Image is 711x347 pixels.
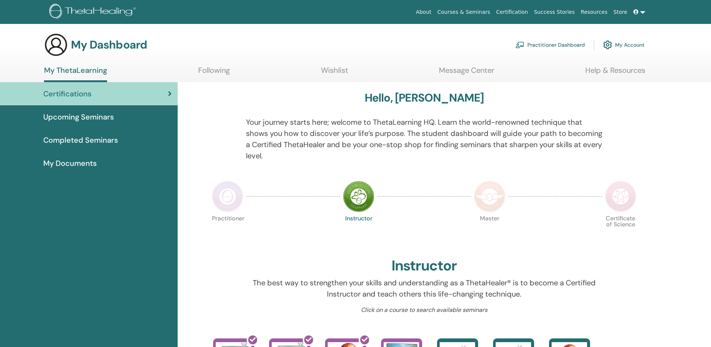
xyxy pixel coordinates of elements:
[44,33,68,57] img: generic-user-icon.jpg
[212,181,243,212] img: Practitioner
[493,5,531,19] a: Certification
[392,257,457,275] h2: Instructor
[439,66,494,80] a: Message Center
[71,38,147,52] h3: My Dashboard
[515,37,585,53] a: Practitioner Dashboard
[603,37,645,53] a: My Account
[474,181,505,212] img: Master
[43,134,118,146] span: Completed Seminars
[43,158,97,169] span: My Documents
[43,88,91,99] span: Certifications
[246,277,602,300] p: The best way to strengthen your skills and understanding as a ThetaHealer® is to become a Certifi...
[44,66,107,82] a: My ThetaLearning
[365,91,484,105] h3: Hello, [PERSON_NAME]
[343,216,374,247] p: Instructor
[611,5,630,19] a: Store
[603,38,612,51] img: cog.svg
[434,5,493,19] a: Courses & Seminars
[198,66,230,80] a: Following
[578,5,611,19] a: Resources
[413,5,434,19] a: About
[531,5,578,19] a: Success Stories
[49,4,138,21] img: logo.png
[321,66,348,80] a: Wishlist
[246,306,602,315] p: Click on a course to search available seminars
[585,66,645,80] a: Help & Resources
[43,111,114,123] span: Upcoming Seminars
[605,216,636,247] p: Certificate of Science
[246,117,602,161] p: Your journey starts here; welcome to ThetaLearning HQ. Learn the world-renowned technique that sh...
[605,181,636,212] img: Certificate of Science
[474,216,505,247] p: Master
[343,181,374,212] img: Instructor
[212,216,243,247] p: Practitioner
[515,41,524,48] img: chalkboard-teacher.svg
